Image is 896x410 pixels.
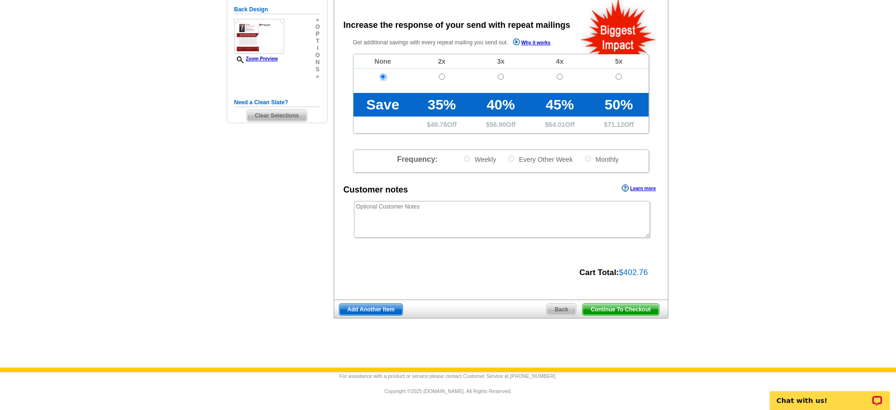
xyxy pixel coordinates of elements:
[412,117,471,133] td: $ Off
[234,19,284,54] img: small-thumb.jpg
[234,5,320,14] h5: Back Design
[234,56,278,61] a: Zoom Preview
[619,268,648,277] span: $402.76
[353,37,571,48] p: Get additional savings with every repeat mailing you send out.
[344,184,408,196] div: Customer notes
[579,268,619,277] strong: Cart Total:
[339,304,403,315] span: Add Another Item
[463,155,496,164] label: Weekly
[589,117,648,133] td: $ Off
[397,155,437,163] span: Frequency:
[589,54,648,69] td: 5x
[471,93,530,117] td: 40%
[622,184,656,192] a: Learn more
[339,303,403,316] a: Add Another Item
[608,121,624,128] span: 71.12
[530,54,589,69] td: 4x
[464,156,470,162] input: Weekly
[471,117,530,133] td: $ Off
[431,121,447,128] span: 49.78
[353,93,412,117] td: Save
[547,304,576,315] span: Back
[412,93,471,117] td: 35%
[546,303,577,316] a: Back
[315,59,320,66] span: n
[583,304,658,315] span: Continue To Checkout
[247,110,307,121] span: Clear Selections
[234,98,320,107] h5: Need a Clean Slate?
[508,156,514,162] input: Every Other Week
[513,38,551,48] a: Why it works
[344,19,570,32] div: Increase the response of your send with repeat mailings
[507,155,573,164] label: Every Other Week
[315,45,320,52] span: i
[315,66,320,73] span: s
[490,121,506,128] span: 56.90
[549,121,565,128] span: 64.01
[315,24,320,31] span: o
[315,17,320,24] span: »
[585,156,591,162] input: Monthly
[589,93,648,117] td: 50%
[530,117,589,133] td: $ Off
[471,54,530,69] td: 3x
[315,52,320,59] span: o
[530,93,589,117] td: 45%
[764,380,896,410] iframe: LiveChat chat widget
[584,155,619,164] label: Monthly
[315,73,320,80] span: »
[353,54,412,69] td: None
[412,54,471,69] td: 2x
[315,31,320,38] span: p
[315,38,320,45] span: t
